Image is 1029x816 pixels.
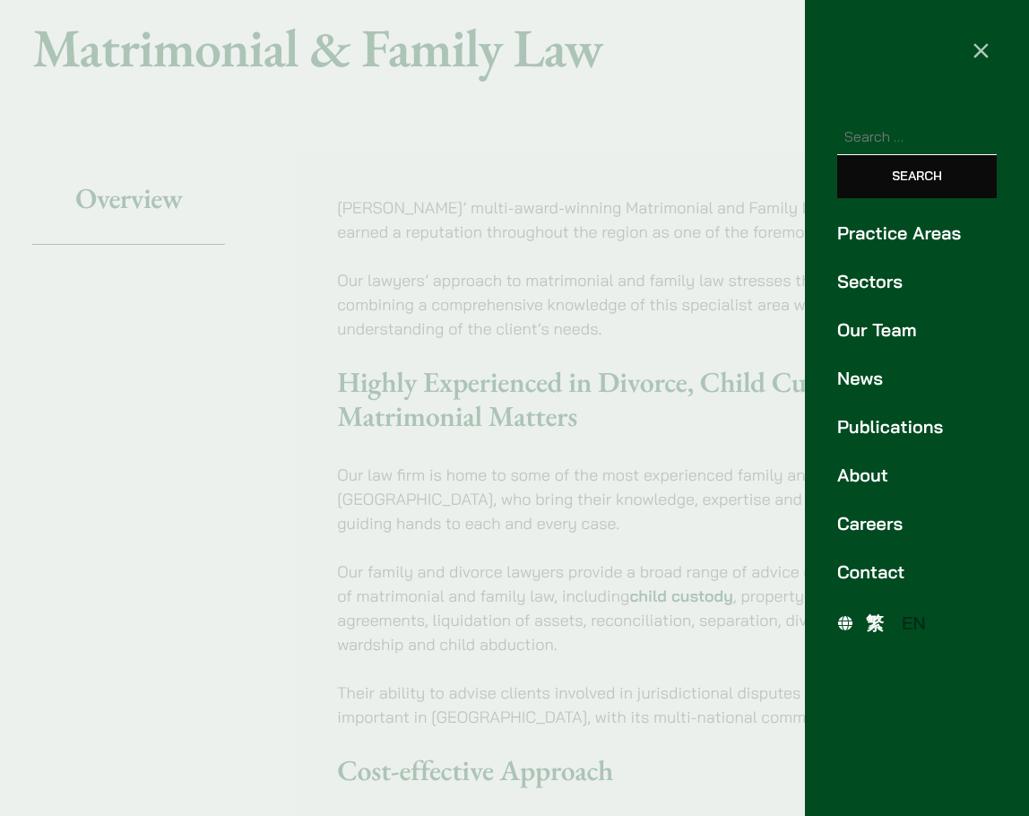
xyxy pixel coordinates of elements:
input: Search for: [837,118,997,155]
a: News [837,365,997,392]
a: Our Team [837,317,997,343]
span: 繁 [866,612,884,634]
a: Careers [837,510,997,537]
a: Practice Areas [837,220,997,247]
a: Publications [837,413,997,440]
span: EN [902,612,926,634]
a: 繁 [857,608,893,638]
a: About [837,462,997,489]
input: Search [837,155,997,198]
a: Sectors [837,268,997,295]
a: EN [893,608,935,638]
a: Contact [837,559,997,586]
span: × [972,30,990,66]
